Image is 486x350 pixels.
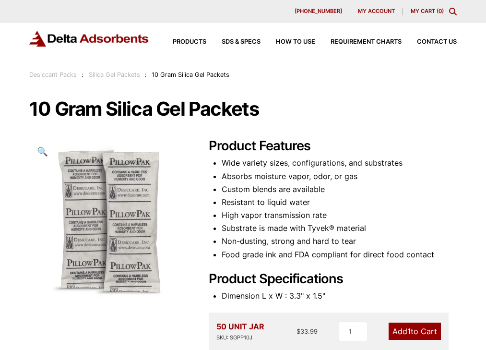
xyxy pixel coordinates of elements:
[145,71,147,78] span: :
[222,196,457,209] li: Resistant to liquid water
[358,9,395,14] span: My account
[29,71,77,78] a: Desiccant Packs
[222,183,457,196] li: Custom blends are available
[89,71,140,78] a: Silica Gel Packets
[295,9,342,14] span: [PHONE_NUMBER]
[331,39,402,45] span: Requirement Charts
[222,248,457,261] li: Food grade ink and FDA compliant for direct food contact
[315,39,402,45] a: Requirement Charts
[296,327,300,335] span: $
[206,39,261,45] a: SDS & SPECS
[29,31,149,47] img: Delta Adsorbents
[389,323,441,340] a: Add1to Cart
[222,235,457,248] li: Non-dusting, strong and hard to tear
[287,8,350,15] a: [PHONE_NUMBER]
[261,39,315,45] a: How to Use
[157,39,206,45] a: Products
[29,99,457,119] h1: 10 Gram Silica Gel Packets
[407,326,411,336] span: 1
[411,8,444,14] a: My Cart (0)
[222,222,457,235] li: Substrate is made with Tyvek® material
[82,71,83,78] span: :
[209,271,457,287] h2: Product Specifications
[209,138,457,154] h2: Product Features
[222,290,457,302] li: Dimension L x W : 3.3" x 1.5"
[173,39,206,45] span: Products
[296,327,318,335] bdi: 33.99
[222,39,261,45] span: SDS & SPECS
[222,170,457,183] li: Absorbs moisture vapor, odor, or gas
[350,8,403,15] a: My account
[216,320,264,342] div: 50 UNIT JAR
[449,8,457,15] div: Toggle Modal Content
[417,39,457,45] span: Contact Us
[222,157,457,169] li: Wide variety sizes, configurations, and substrates
[276,39,315,45] span: How to Use
[439,8,442,14] span: 0
[37,146,48,157] span: 🔍
[29,138,56,165] a: View full-screen image gallery
[216,333,264,342] div: SKU: SGPP10J
[222,209,457,222] li: High vapor transmission rate
[152,71,229,78] span: 10 Gram Silica Gel Packets
[402,39,457,45] a: Contact Us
